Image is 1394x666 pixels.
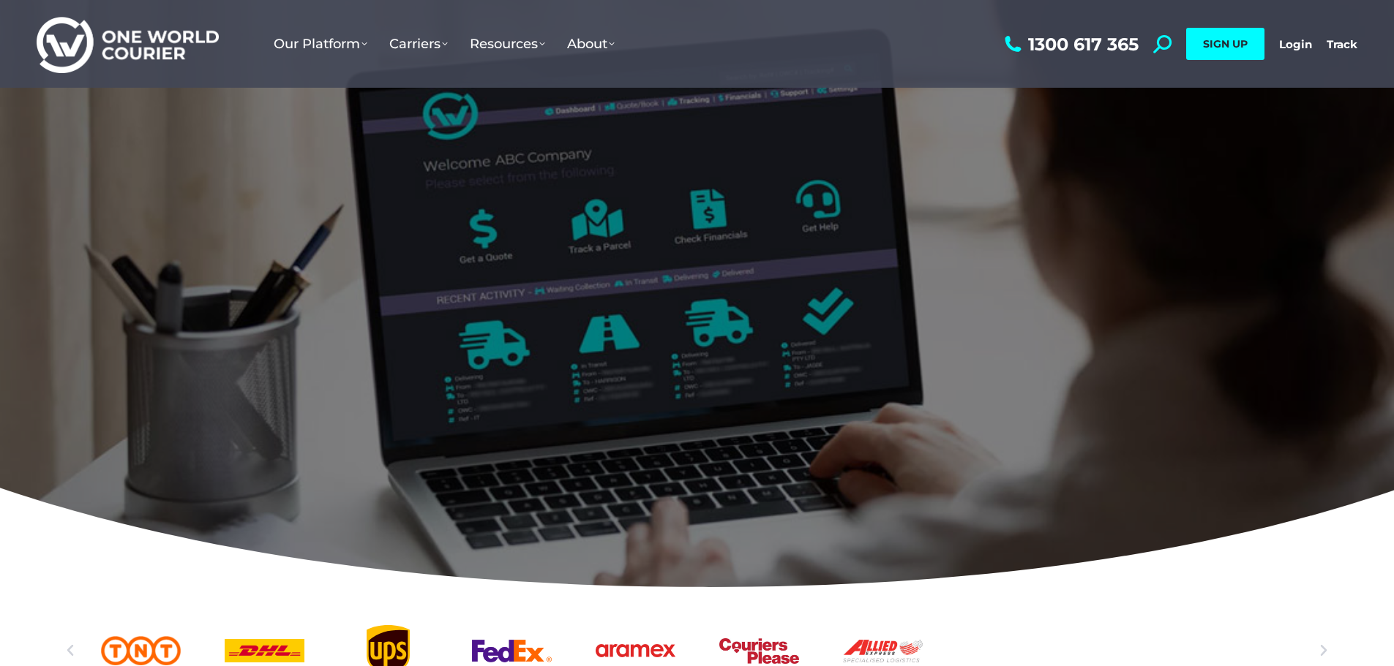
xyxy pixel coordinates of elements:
[389,36,448,52] span: Carriers
[1001,35,1139,53] a: 1300 617 365
[1327,37,1357,51] a: Track
[263,21,378,67] a: Our Platform
[556,21,626,67] a: About
[1186,28,1264,60] a: SIGN UP
[378,21,459,67] a: Carriers
[1203,37,1248,50] span: SIGN UP
[1279,37,1312,51] a: Login
[459,21,556,67] a: Resources
[470,36,545,52] span: Resources
[37,15,219,74] img: One World Courier
[274,36,367,52] span: Our Platform
[567,36,615,52] span: About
